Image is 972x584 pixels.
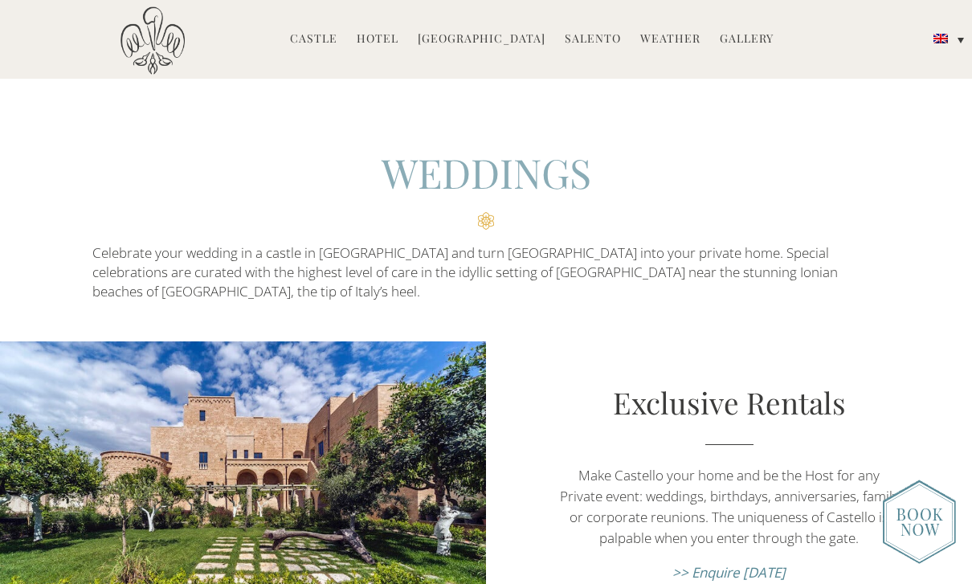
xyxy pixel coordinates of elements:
a: Exclusive Rentals [613,382,846,422]
a: Hotel [357,31,398,49]
a: Weather [640,31,700,49]
a: Salento [565,31,621,49]
h2: WEDDINGS [92,145,880,230]
img: enquire_today_weddings_page.png [883,480,956,564]
a: Gallery [720,31,774,49]
img: English [933,34,948,43]
p: Make Castello your home and be the Host for any Private event: weddings, birthdays, anniversaries... [559,465,900,549]
a: >> Enquire [DATE] [672,563,786,582]
a: Castle [290,31,337,49]
img: new-booknow.png [883,480,956,564]
a: [GEOGRAPHIC_DATA] [418,31,545,49]
img: Castello di Ugento [120,6,185,75]
p: Celebrate your wedding in a castle in [GEOGRAPHIC_DATA] and turn [GEOGRAPHIC_DATA] into your priv... [92,243,880,302]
